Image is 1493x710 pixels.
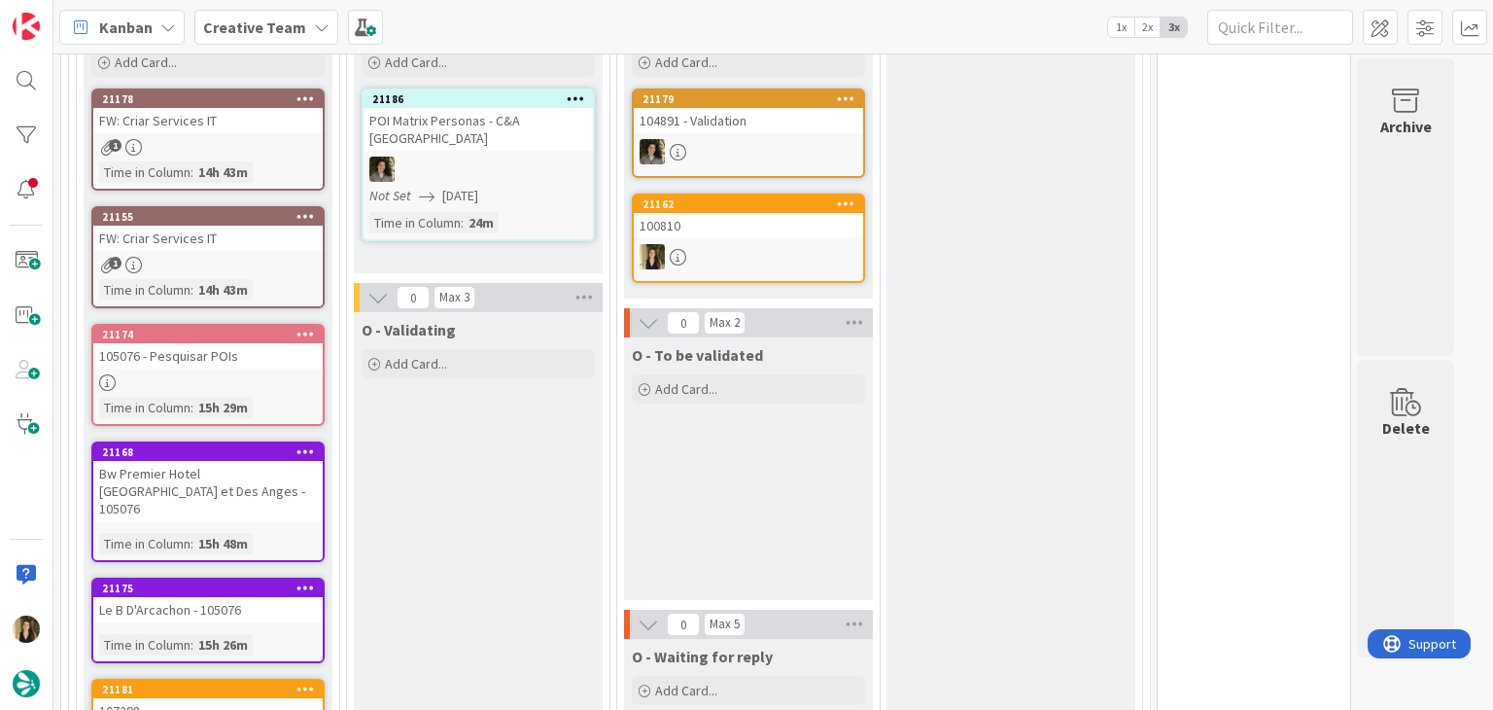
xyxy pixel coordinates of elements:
span: 1 [109,139,122,152]
img: SP [13,616,40,643]
div: Bw Premier Hotel [GEOGRAPHIC_DATA] et Des Anges - 105076 [93,461,323,521]
div: 21186 [364,90,593,108]
div: 14h 43m [193,279,253,301]
div: 21181 [102,683,323,696]
div: FW: Criar Services IT [93,108,323,133]
span: Add Card... [655,53,717,71]
div: 21168 [102,445,323,459]
div: Le B D'Arcachon - 105076 [93,597,323,622]
span: Add Card... [385,355,447,373]
span: 0 [667,613,700,636]
div: Time in Column [99,161,191,183]
div: 21162 [642,197,863,211]
div: 21179104891 - Validation [634,90,863,133]
div: 21174105076 - Pesquisar POIs [93,326,323,369]
div: Time in Column [99,533,191,554]
i: Not Set [369,187,411,204]
div: Archive [1380,115,1432,138]
span: [DATE] [442,186,478,206]
img: MS [640,139,665,164]
div: 21174 [102,328,323,341]
span: : [191,279,193,301]
span: : [191,161,193,183]
div: 21178 [102,92,323,106]
div: 104891 - Validation [634,108,863,133]
span: 0 [397,286,430,309]
div: 21175 [93,580,323,597]
a: 21178FW: Criar Services ITTime in Column:14h 43m [91,89,325,191]
div: Delete [1382,416,1430,440]
div: 21178FW: Criar Services IT [93,90,323,133]
div: MS [364,157,593,182]
div: 21186POI Matrix Personas - C&A [GEOGRAPHIC_DATA] [364,90,593,151]
span: 0 [667,311,700,335]
div: Time in Column [99,634,191,656]
div: 21162 [634,195,863,213]
span: Add Card... [385,53,447,71]
div: MS [634,139,863,164]
b: Creative Team [203,18,306,37]
div: 21181 [93,681,323,698]
div: FW: Criar Services IT [93,226,323,251]
span: Add Card... [655,682,717,699]
div: 21155 [93,208,323,226]
input: Quick Filter... [1207,10,1353,45]
a: 21186POI Matrix Personas - C&A [GEOGRAPHIC_DATA]MSNot Set[DATE]Time in Column:24m [362,89,595,241]
a: 21175Le B D'Arcachon - 105076Time in Column:15h 26m [91,578,325,663]
div: 15h 48m [193,533,253,554]
div: Time in Column [99,397,191,418]
div: 21175Le B D'Arcachon - 105076 [93,580,323,622]
div: 15h 29m [193,397,253,418]
span: : [461,212,464,233]
a: 21162100810SP [632,194,865,283]
span: Kanban [99,16,153,39]
span: : [191,397,193,418]
img: avatar [13,670,40,697]
div: 21186 [372,92,593,106]
img: SP [640,244,665,269]
div: 21155 [102,210,323,224]
span: O - To be validated [632,345,763,365]
span: : [191,533,193,554]
a: 21155FW: Criar Services ITTime in Column:14h 43m [91,206,325,308]
span: 1 [109,257,122,269]
div: 21174 [93,326,323,343]
div: 100810 [634,213,863,238]
span: : [191,634,193,656]
div: Max 2 [710,318,740,328]
div: Max 5 [710,620,740,629]
div: 21178 [93,90,323,108]
div: 21168 [93,444,323,461]
div: Time in Column [99,279,191,301]
div: 24m [464,212,499,233]
div: 105076 - Pesquisar POIs [93,343,323,369]
img: Visit kanbanzone.com [13,13,40,40]
a: 21179104891 - ValidationMS [632,89,865,178]
span: 3x [1161,18,1187,37]
a: 21174105076 - Pesquisar POIsTime in Column:15h 29m [91,324,325,426]
div: 21179 [642,92,863,106]
div: 21175 [102,582,323,595]
div: SP [634,244,863,269]
span: Add Card... [115,53,177,71]
a: 21168Bw Premier Hotel [GEOGRAPHIC_DATA] et Des Anges - 105076Time in Column:15h 48m [91,442,325,562]
div: 15h 26m [193,634,253,656]
div: 21162100810 [634,195,863,238]
div: Time in Column [369,212,461,233]
span: 1x [1108,18,1134,37]
div: 21168Bw Premier Hotel [GEOGRAPHIC_DATA] et Des Anges - 105076 [93,444,323,521]
div: 21155FW: Criar Services IT [93,208,323,251]
div: 14h 43m [193,161,253,183]
span: Add Card... [655,380,717,398]
img: MS [369,157,395,182]
span: Support [41,3,88,26]
div: POI Matrix Personas - C&A [GEOGRAPHIC_DATA] [364,108,593,151]
span: 2x [1134,18,1161,37]
span: O - Validating [362,320,456,339]
div: 21179 [634,90,863,108]
span: O - Waiting for reply [632,647,773,666]
div: Max 3 [439,293,469,302]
